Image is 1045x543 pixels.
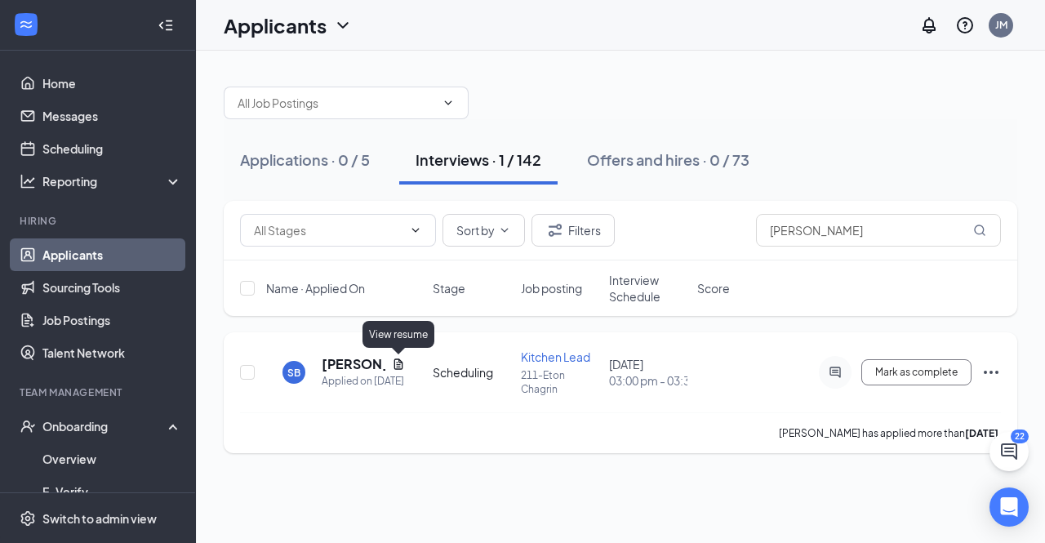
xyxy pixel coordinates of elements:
[42,132,182,165] a: Scheduling
[609,356,687,389] div: [DATE]
[521,368,599,396] p: 211-Eton Chagrin
[456,225,495,236] span: Sort by
[42,67,182,100] a: Home
[224,11,327,39] h1: Applicants
[42,443,182,475] a: Overview
[587,149,749,170] div: Offers and hires · 0 / 73
[238,94,435,112] input: All Job Postings
[254,221,402,239] input: All Stages
[981,363,1001,382] svg: Ellipses
[521,280,582,296] span: Job posting
[442,96,455,109] svg: ChevronDown
[42,336,182,369] a: Talent Network
[498,224,511,237] svg: ChevronDown
[20,510,36,527] svg: Settings
[20,173,36,189] svg: Analysis
[609,272,687,305] span: Interview Schedule
[42,475,182,508] a: E-Verify
[875,367,958,378] span: Mark as complete
[989,487,1029,527] div: Open Intercom Messenger
[362,321,434,348] div: View resume
[1011,430,1029,443] div: 22
[955,16,975,35] svg: QuestionInfo
[42,418,168,434] div: Onboarding
[861,359,972,385] button: Mark as complete
[919,16,939,35] svg: Notifications
[433,280,465,296] span: Stage
[266,280,365,296] span: Name · Applied On
[42,173,183,189] div: Reporting
[756,214,1001,247] input: Search in interviews
[409,224,422,237] svg: ChevronDown
[545,220,565,240] svg: Filter
[609,372,687,389] span: 03:00 pm - 03:30 pm
[521,349,590,364] span: Kitchen Lead
[531,214,615,247] button: Filter Filters
[42,304,182,336] a: Job Postings
[20,385,179,399] div: Team Management
[989,432,1029,471] button: ChatActive
[965,427,998,439] b: [DATE]
[392,358,405,371] svg: Document
[333,16,353,35] svg: ChevronDown
[442,214,525,247] button: Sort byChevronDown
[416,149,541,170] div: Interviews · 1 / 142
[825,366,845,379] svg: ActiveChat
[42,100,182,132] a: Messages
[779,426,1001,440] p: [PERSON_NAME] has applied more than .
[42,271,182,304] a: Sourcing Tools
[322,373,405,389] div: Applied on [DATE]
[287,366,300,380] div: SB
[20,214,179,228] div: Hiring
[973,224,986,237] svg: MagnifyingGlass
[322,355,385,373] h5: [PERSON_NAME]
[18,16,34,33] svg: WorkstreamLogo
[433,364,511,381] div: Scheduling
[697,280,730,296] span: Score
[42,510,157,527] div: Switch to admin view
[999,442,1019,461] svg: ChatActive
[240,149,370,170] div: Applications · 0 / 5
[20,418,36,434] svg: UserCheck
[158,17,174,33] svg: Collapse
[42,238,182,271] a: Applicants
[995,18,1007,32] div: JM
